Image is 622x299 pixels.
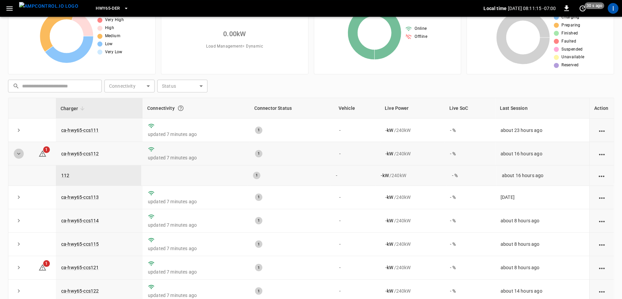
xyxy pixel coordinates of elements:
[561,22,581,29] span: Preparing
[561,14,579,21] span: Charging
[385,127,439,134] div: / 240 kW
[598,288,606,294] div: action cell options
[255,150,262,157] div: 1
[334,233,380,256] td: -
[495,98,589,119] th: Last Session
[445,142,495,165] td: - %
[148,292,244,299] p: updated 7 minutes ago
[148,269,244,275] p: updated 7 minutes ago
[255,217,262,224] div: 1
[415,33,427,40] span: Offline
[385,241,393,247] p: - kW
[148,198,244,205] p: updated 7 minutes ago
[14,216,24,226] button: expand row
[385,150,393,157] p: - kW
[61,265,99,270] a: ca-hwy65-ccs121
[14,192,24,202] button: expand row
[385,264,393,271] p: - kW
[561,46,583,53] span: Suspended
[561,38,576,45] span: Faulted
[105,33,120,40] span: Medium
[385,241,439,247] div: / 240 kW
[105,25,114,31] span: High
[255,127,262,134] div: 1
[255,240,262,248] div: 1
[445,233,495,256] td: - %
[14,149,24,159] button: expand row
[14,125,24,135] button: expand row
[148,154,244,161] p: updated 7 minutes ago
[61,195,99,200] a: ca-hwy65-ccs113
[148,222,244,228] p: updated 7 minutes ago
[255,264,262,271] div: 1
[38,265,47,270] a: 1
[445,256,495,280] td: - %
[385,127,393,134] p: - kW
[598,241,606,247] div: action cell options
[206,43,263,50] span: Load Management = Dynamic
[43,260,50,267] span: 1
[598,127,606,134] div: action cell options
[14,286,24,296] button: expand row
[381,172,441,179] div: / 240 kW
[61,151,99,156] a: ca-hwy65-ccs112
[61,218,99,223] a: ca-hwy65-ccs114
[495,233,589,256] td: about 8 hours ago
[589,98,614,119] th: Action
[175,102,187,114] button: Connection between the charger and our software.
[577,3,588,14] button: set refresh interval
[14,263,24,273] button: expand row
[250,98,334,119] th: Connector Status
[598,264,606,271] div: action cell options
[331,165,375,185] td: -
[446,165,496,185] td: - %
[445,209,495,233] td: - %
[385,150,439,157] div: / 240 kW
[38,150,47,156] a: 1
[385,194,439,201] div: / 240 kW
[105,41,113,48] span: Low
[561,30,578,37] span: Finished
[495,119,589,142] td: about 23 hours ago
[415,25,427,32] span: Online
[381,172,388,179] p: - kW
[495,142,589,165] td: about 16 hours ago
[380,98,445,119] th: Live Power
[495,256,589,280] td: about 8 hours ago
[334,142,380,165] td: -
[61,173,69,178] a: 112
[334,256,380,280] td: -
[385,217,393,224] p: - kW
[61,104,87,113] span: Charger
[253,172,260,179] div: 1
[19,2,78,10] img: ampcontrol.io logo
[561,62,579,69] span: Reserved
[105,49,122,56] span: Very Low
[597,172,606,179] div: action cell options
[334,119,380,142] td: -
[495,186,589,209] td: [DATE]
[585,2,604,9] span: 30 s ago
[496,165,589,185] td: about 16 hours ago
[148,245,244,252] p: updated 7 minutes ago
[385,217,439,224] div: / 240 kW
[483,5,507,12] p: Local time
[147,102,245,114] div: Connectivity
[385,288,439,294] div: / 240 kW
[105,17,124,23] span: Very High
[61,128,99,133] a: ca-hwy65-ccs111
[598,217,606,224] div: action cell options
[598,194,606,201] div: action cell options
[61,288,99,294] a: ca-hwy65-ccs122
[96,5,120,12] span: HWY65-DER
[255,287,262,295] div: 1
[508,5,556,12] p: [DATE] 08:11:15 -07:00
[334,186,380,209] td: -
[385,264,439,271] div: / 240 kW
[334,209,380,233] td: -
[93,2,131,15] button: HWY65-DER
[255,194,262,201] div: 1
[385,194,393,201] p: - kW
[14,239,24,249] button: expand row
[43,146,50,153] span: 1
